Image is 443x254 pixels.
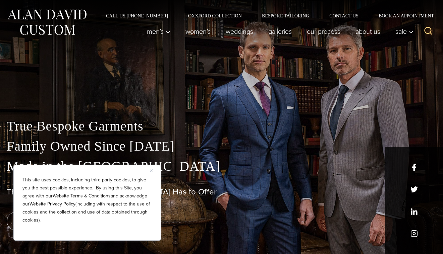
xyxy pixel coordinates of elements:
[22,176,152,224] p: This site uses cookies, including third party cookies, to give you the best possible experience. ...
[178,13,252,18] a: Oxxford Collection
[7,7,87,37] img: Alan David Custom
[53,192,111,199] a: Website Terms & Conditions
[420,23,436,39] button: View Search Form
[96,13,436,18] nav: Secondary Navigation
[150,167,158,175] button: Close
[348,25,388,38] a: About Us
[218,25,261,38] a: weddings
[261,25,299,38] a: Galleries
[299,25,348,38] a: Our Process
[178,25,218,38] a: Women’s
[7,187,436,197] h1: The Best Custom Suits [GEOGRAPHIC_DATA] Has to Offer
[150,169,153,172] img: Close
[369,13,436,18] a: Book an Appointment
[319,13,369,18] a: Contact Us
[30,200,75,207] a: Website Privacy Policy
[395,28,413,35] span: Sale
[96,13,178,18] a: Call Us [PHONE_NUMBER]
[7,212,101,231] a: book an appointment
[7,116,436,176] p: True Bespoke Garments Family Owned Since [DATE] Made in the [GEOGRAPHIC_DATA]
[252,13,319,18] a: Bespoke Tailoring
[140,25,417,38] nav: Primary Navigation
[147,28,170,35] span: Men’s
